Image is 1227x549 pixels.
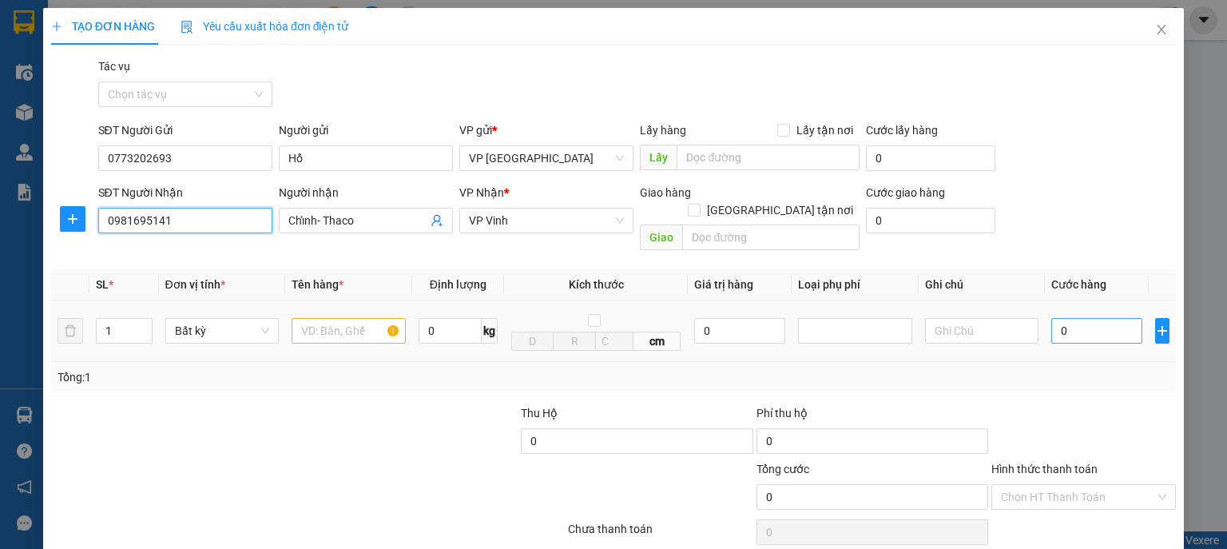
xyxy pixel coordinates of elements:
[633,332,681,351] span: cm
[58,318,83,344] button: delete
[96,278,109,291] span: SL
[640,186,691,199] span: Giao hàng
[431,214,443,227] span: user-add
[991,463,1098,475] label: Hình thức thanh toán
[677,145,860,170] input: Dọc đường
[682,225,860,250] input: Dọc đường
[569,278,624,291] span: Kích thước
[459,186,504,199] span: VP Nhận
[134,319,152,331] span: Increase Value
[58,368,475,386] div: Tổng: 1
[292,278,343,291] span: Tên hàng
[553,332,596,351] input: R
[469,209,624,233] span: VP Vinh
[595,332,633,351] input: C
[279,184,453,201] div: Người nhận
[694,278,753,291] span: Giá trị hàng
[1139,8,1184,53] button: Close
[279,121,453,139] div: Người gửi
[694,318,785,344] input: 0
[98,60,130,73] label: Tác vụ
[292,318,406,344] input: VD: Bàn, Ghế
[756,404,988,428] div: Phí thu hộ
[640,124,686,137] span: Lấy hàng
[51,20,155,33] span: TẠO ĐƠN HÀNG
[98,121,272,139] div: SĐT Người Gửi
[459,121,633,139] div: VP gửi
[51,21,62,32] span: plus
[469,146,624,170] span: VP Đà Nẵng
[792,269,919,300] th: Loại phụ phí
[139,332,149,342] span: down
[756,463,809,475] span: Tổng cước
[866,145,995,171] input: Cước lấy hàng
[139,321,149,331] span: up
[430,278,486,291] span: Định lượng
[866,124,938,137] label: Cước lấy hàng
[181,21,193,34] img: icon
[482,318,498,344] span: kg
[566,520,754,548] div: Chưa thanh toán
[866,208,995,233] input: Cước giao hàng
[511,332,554,351] input: D
[701,201,860,219] span: [GEOGRAPHIC_DATA] tận nơi
[165,278,225,291] span: Đơn vị tính
[134,331,152,343] span: Decrease Value
[790,121,860,139] span: Lấy tận nơi
[640,225,682,250] span: Giao
[1155,23,1168,36] span: close
[925,318,1039,344] input: Ghi Chú
[61,213,85,225] span: plus
[640,145,677,170] span: Lấy
[60,206,85,232] button: plus
[175,319,270,343] span: Bất kỳ
[866,186,945,199] label: Cước giao hàng
[521,407,558,420] span: Thu Hộ
[98,184,272,201] div: SĐT Người Nhận
[1156,324,1169,337] span: plus
[919,269,1046,300] th: Ghi chú
[1155,318,1169,344] button: plus
[181,20,349,33] span: Yêu cầu xuất hóa đơn điện tử
[1051,278,1106,291] span: Cước hàng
